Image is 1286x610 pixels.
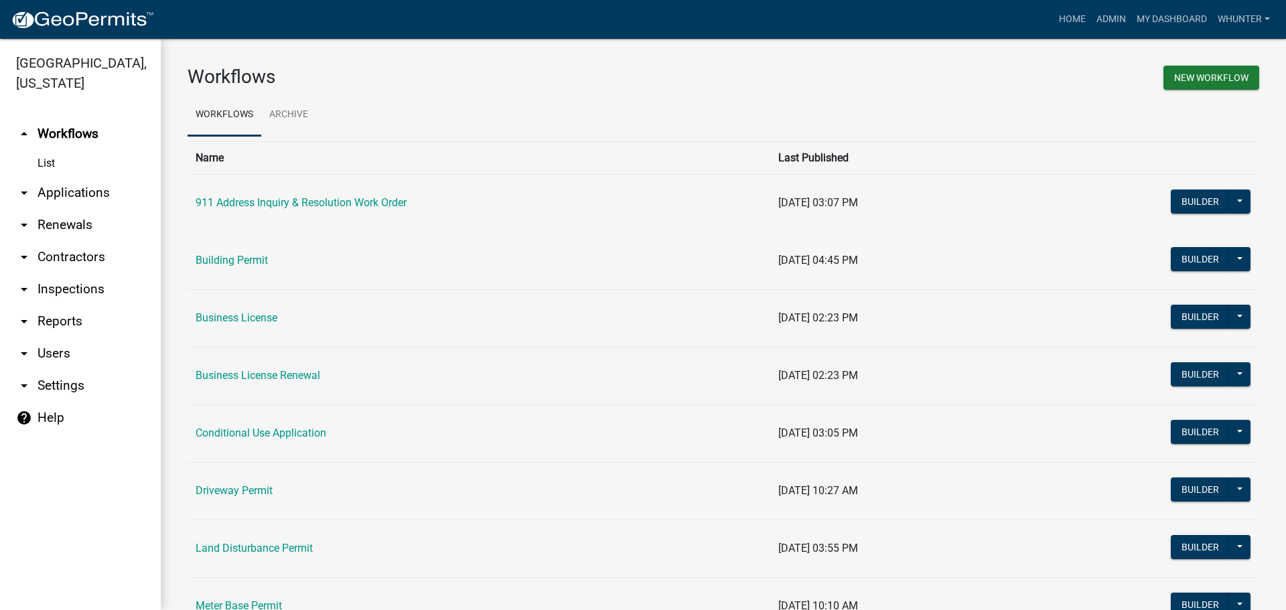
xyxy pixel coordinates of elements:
a: Workflows [188,94,261,137]
button: Builder [1171,535,1230,559]
a: Driveway Permit [196,484,273,497]
button: New Workflow [1163,66,1259,90]
a: 911 Address Inquiry & Resolution Work Order [196,196,407,209]
a: Admin [1091,7,1131,32]
span: [DATE] 03:07 PM [778,196,858,209]
i: arrow_drop_down [16,313,32,329]
button: Builder [1171,189,1230,214]
h3: Workflows [188,66,713,88]
span: [DATE] 02:23 PM [778,311,858,324]
th: Last Published [770,141,1013,174]
span: [DATE] 04:45 PM [778,254,858,266]
a: Conditional Use Application [196,427,326,439]
a: Business License [196,311,277,324]
a: Land Disturbance Permit [196,542,313,554]
span: [DATE] 02:23 PM [778,369,858,382]
span: [DATE] 03:05 PM [778,427,858,439]
a: Home [1054,7,1091,32]
i: help [16,410,32,426]
i: arrow_drop_down [16,281,32,297]
i: arrow_drop_down [16,346,32,362]
a: My Dashboard [1131,7,1212,32]
i: arrow_drop_up [16,126,32,142]
button: Builder [1171,477,1230,502]
th: Name [188,141,770,174]
i: arrow_drop_down [16,185,32,201]
i: arrow_drop_down [16,217,32,233]
button: Builder [1171,362,1230,386]
span: [DATE] 03:55 PM [778,542,858,554]
i: arrow_drop_down [16,249,32,265]
a: Archive [261,94,316,137]
a: Business License Renewal [196,369,320,382]
button: Builder [1171,420,1230,444]
button: Builder [1171,305,1230,329]
a: Building Permit [196,254,268,266]
i: arrow_drop_down [16,378,32,394]
button: Builder [1171,247,1230,271]
span: [DATE] 10:27 AM [778,484,858,497]
a: whunter [1212,7,1275,32]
